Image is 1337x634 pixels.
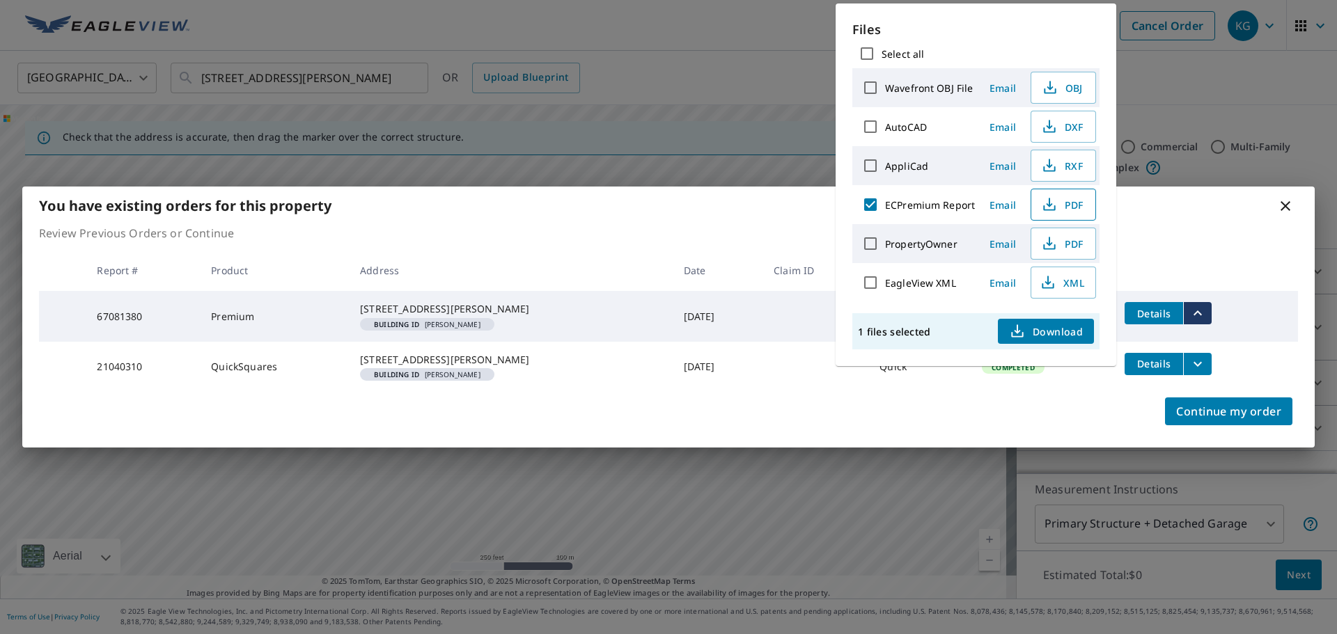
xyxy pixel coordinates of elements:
[980,233,1025,255] button: Email
[1176,402,1281,421] span: Continue my order
[885,81,973,95] label: Wavefront OBJ File
[885,198,975,212] label: ECPremium Report
[349,250,672,291] th: Address
[986,81,1019,95] span: Email
[360,302,661,316] div: [STREET_ADDRESS][PERSON_NAME]
[1165,397,1292,425] button: Continue my order
[200,250,349,291] th: Product
[998,319,1094,344] button: Download
[1031,189,1096,221] button: PDF
[1183,353,1212,375] button: filesDropdownBtn-21040310
[200,291,349,341] td: Premium
[983,363,1042,372] span: Completed
[1040,235,1084,252] span: PDF
[852,20,1100,39] p: Files
[980,116,1025,138] button: Email
[1031,267,1096,299] button: XML
[1040,79,1084,96] span: OBJ
[366,371,489,378] span: [PERSON_NAME]
[885,120,927,134] label: AutoCAD
[882,47,924,61] label: Select all
[885,237,957,251] label: PropertyOwner
[1133,307,1175,320] span: Details
[673,291,763,341] td: [DATE]
[86,250,200,291] th: Report #
[86,291,200,341] td: 67081380
[200,342,349,392] td: QuickSquares
[366,321,489,328] span: [PERSON_NAME]
[39,196,331,215] b: You have existing orders for this property
[1031,72,1096,104] button: OBJ
[980,272,1025,294] button: Email
[1040,157,1084,174] span: RXF
[39,225,1298,241] p: Review Previous Orders or Continue
[986,198,1019,212] span: Email
[1031,150,1096,182] button: RXF
[986,276,1019,290] span: Email
[980,155,1025,177] button: Email
[1183,302,1212,324] button: filesDropdownBtn-67081380
[1125,302,1183,324] button: detailsBtn-67081380
[374,371,419,378] em: Building ID
[763,250,868,291] th: Claim ID
[986,120,1019,134] span: Email
[360,353,661,367] div: [STREET_ADDRESS][PERSON_NAME]
[1125,353,1183,375] button: detailsBtn-21040310
[885,159,928,173] label: AppliCad
[980,77,1025,99] button: Email
[1040,118,1084,135] span: DXF
[986,159,1019,173] span: Email
[1009,323,1083,340] span: Download
[673,342,763,392] td: [DATE]
[1031,228,1096,260] button: PDF
[858,325,930,338] p: 1 files selected
[868,342,971,392] td: Quick
[1040,196,1084,213] span: PDF
[374,321,419,328] em: Building ID
[1133,357,1175,370] span: Details
[986,237,1019,251] span: Email
[1040,274,1084,291] span: XML
[86,342,200,392] td: 21040310
[885,276,956,290] label: EagleView XML
[980,194,1025,216] button: Email
[673,250,763,291] th: Date
[1031,111,1096,143] button: DXF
